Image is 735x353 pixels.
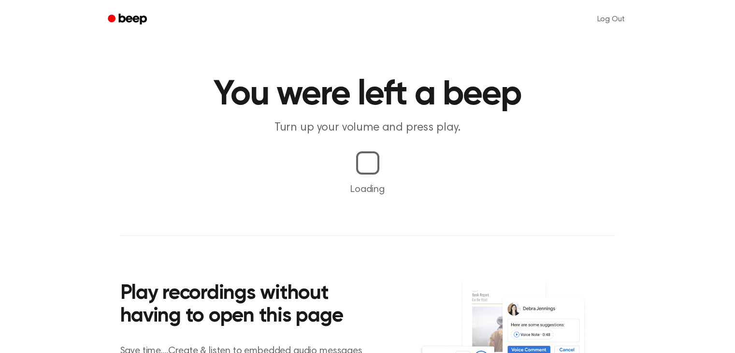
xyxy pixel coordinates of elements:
[120,282,381,328] h2: Play recordings without having to open this page
[588,8,634,31] a: Log Out
[101,10,156,29] a: Beep
[120,77,615,112] h1: You were left a beep
[12,182,723,197] p: Loading
[182,120,553,136] p: Turn up your volume and press play.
